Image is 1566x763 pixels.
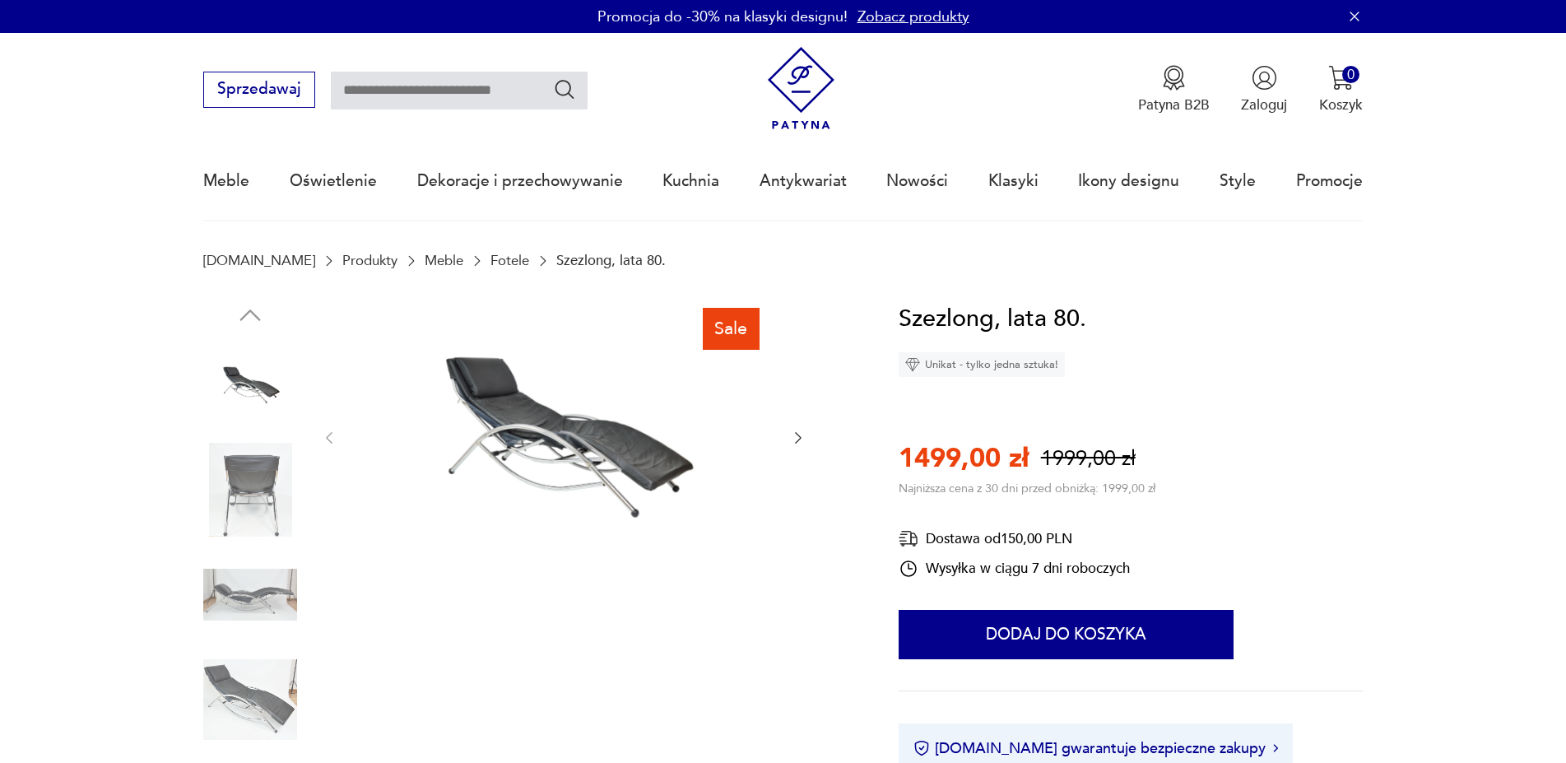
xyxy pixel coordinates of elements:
[1078,143,1179,219] a: Ikony designu
[203,653,297,747] img: Zdjęcie produktu Szezlong, lata 80.
[203,84,314,97] a: Sprzedawaj
[899,481,1155,496] p: Najniższa cena z 30 dni przed obniżką: 1999,00 zł
[490,253,529,268] a: Fotele
[1319,95,1363,114] p: Koszyk
[886,143,948,219] a: Nowości
[203,443,297,537] img: Zdjęcie produktu Szezlong, lata 80.
[760,143,847,219] a: Antykwariat
[857,7,969,27] a: Zobacz produkty
[1296,143,1363,219] a: Promocje
[203,143,249,219] a: Meble
[1138,65,1210,114] button: Patyna B2B
[556,253,666,268] p: Szezlong, lata 80.
[553,77,577,101] button: Szukaj
[342,253,397,268] a: Produkty
[899,528,1130,549] div: Dostawa od 150,00 PLN
[760,47,843,130] img: Patyna - sklep z meblami i dekoracjami vintage
[899,528,918,549] img: Ikona dostawy
[899,559,1130,579] div: Wysyłka w ciągu 7 dni roboczych
[1138,65,1210,114] a: Ikona medaluPatyna B2B
[1138,95,1210,114] p: Patyna B2B
[425,253,463,268] a: Meble
[988,143,1039,219] a: Klasyki
[203,548,297,642] img: Zdjęcie produktu Szezlong, lata 80.
[358,300,770,573] img: Zdjęcie produktu Szezlong, lata 80.
[1241,65,1287,114] button: Zaloguj
[913,740,930,756] img: Ikona certyfikatu
[913,738,1278,759] button: [DOMAIN_NAME] gwarantuje bezpieczne zakupy
[290,143,377,219] a: Oświetlenie
[1342,66,1359,83] div: 0
[899,440,1029,477] p: 1499,00 zł
[203,338,297,432] img: Zdjęcie produktu Szezlong, lata 80.
[1161,65,1187,91] img: Ikona medalu
[203,72,314,108] button: Sprzedawaj
[1041,444,1136,473] p: 1999,00 zł
[899,352,1065,377] div: Unikat - tylko jedna sztuka!
[1252,65,1277,91] img: Ikonka użytkownika
[703,308,760,349] div: Sale
[1273,744,1278,752] img: Ikona strzałki w prawo
[203,253,315,268] a: [DOMAIN_NAME]
[899,610,1234,659] button: Dodaj do koszyka
[1328,65,1354,91] img: Ikona koszyka
[417,143,623,219] a: Dekoracje i przechowywanie
[662,143,719,219] a: Kuchnia
[597,7,848,27] p: Promocja do -30% na klasyki designu!
[905,357,920,372] img: Ikona diamentu
[1319,65,1363,114] button: 0Koszyk
[1241,95,1287,114] p: Zaloguj
[1220,143,1256,219] a: Style
[899,300,1086,338] h1: Szezlong, lata 80.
